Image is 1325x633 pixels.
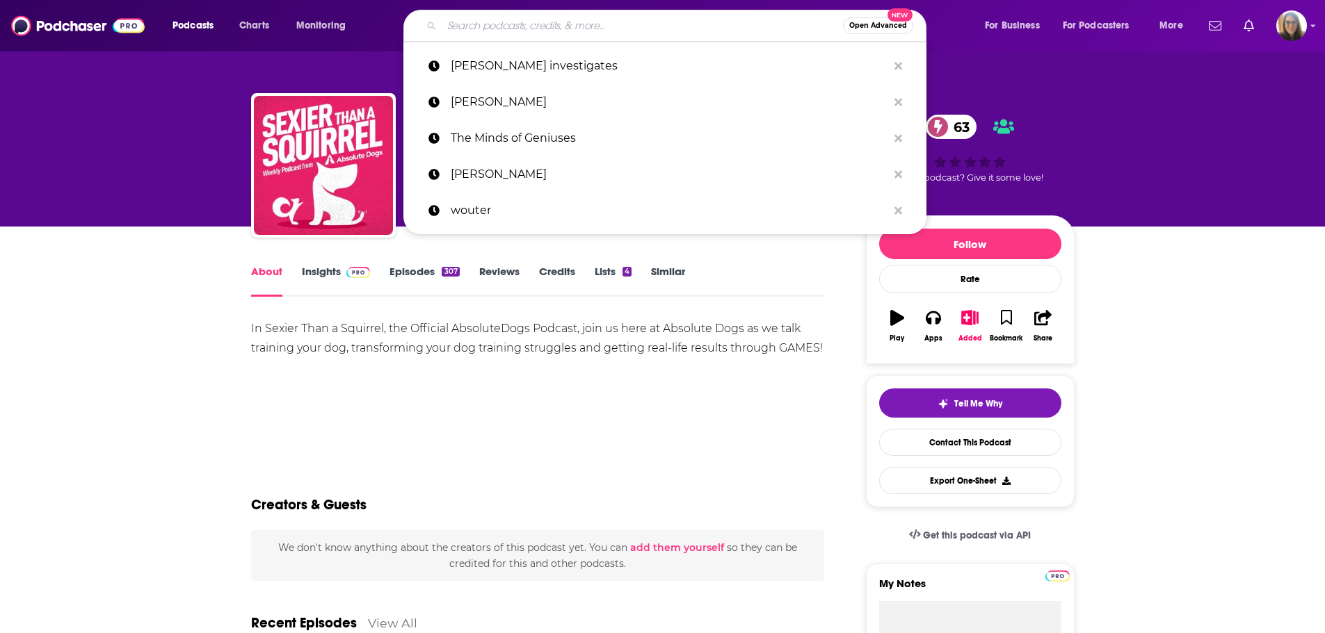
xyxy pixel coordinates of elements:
[898,518,1043,552] a: Get this podcast via API
[302,265,371,297] a: InsightsPodchaser Pro
[479,265,520,297] a: Reviews
[254,96,393,235] img: Sexier Than A Squirrel: Dog Training That Gets Real Life Results
[451,48,888,84] p: william ramsey investigates
[1045,570,1070,582] img: Podchaser Pro
[251,265,282,297] a: About
[924,334,942,343] div: Apps
[879,577,1061,601] label: My Notes
[866,106,1075,192] div: 63Good podcast? Give it some love!
[843,17,913,34] button: Open AdvancedNew
[296,16,346,35] span: Monitoring
[879,388,1061,418] button: tell me why sparkleTell Me Why
[938,398,949,409] img: tell me why sparkle
[1238,14,1260,38] a: Show notifications dropdown
[958,334,982,343] div: Added
[403,48,926,84] a: [PERSON_NAME] investigates
[278,541,797,569] span: We don't know anything about the creators of this podcast yet . You can so they can be credited f...
[539,265,575,297] a: Credits
[940,115,977,139] span: 63
[975,15,1057,37] button: open menu
[879,301,915,351] button: Play
[251,614,357,632] a: Recent Episodes
[879,229,1061,259] button: Follow
[390,265,459,297] a: Episodes307
[442,15,843,37] input: Search podcasts, credits, & more...
[951,301,988,351] button: Added
[890,334,904,343] div: Play
[623,267,632,277] div: 4
[172,16,214,35] span: Podcasts
[451,156,888,192] p: Wouter Bijdendijk
[990,334,1022,343] div: Bookmark
[417,10,940,42] div: Search podcasts, credits, & more...
[403,192,926,229] a: wouter
[954,398,1002,409] span: Tell Me Why
[1203,14,1227,38] a: Show notifications dropdown
[1063,16,1130,35] span: For Podcasters
[926,115,977,139] a: 63
[1276,10,1307,41] button: Show profile menu
[368,616,417,630] a: View All
[1276,10,1307,41] span: Logged in as akolesnik
[888,8,913,22] span: New
[879,429,1061,456] a: Contact This Podcast
[287,15,364,37] button: open menu
[630,542,724,553] button: add them yourself
[230,15,278,37] a: Charts
[442,267,459,277] div: 307
[988,301,1025,351] button: Bookmark
[1045,568,1070,582] a: Pro website
[923,529,1031,541] span: Get this podcast via API
[451,120,888,156] p: The Minds of Geniuses
[879,467,1061,494] button: Export One-Sheet
[1054,15,1150,37] button: open menu
[915,301,951,351] button: Apps
[1276,10,1307,41] img: User Profile
[239,16,269,35] span: Charts
[251,319,825,358] div: In Sexier Than a Squirrel, the Official AbsoluteDogs Podcast, join us here at Absolute Dogs as we...
[403,156,926,192] a: [PERSON_NAME]
[346,267,371,278] img: Podchaser Pro
[595,265,632,297] a: Lists4
[1150,15,1200,37] button: open menu
[897,172,1043,183] span: Good podcast? Give it some love!
[651,265,685,297] a: Similar
[251,496,367,513] h2: Creators & Guests
[879,265,1061,293] div: Rate
[403,84,926,120] a: [PERSON_NAME]
[1025,301,1061,351] button: Share
[163,15,232,37] button: open menu
[11,13,145,39] img: Podchaser - Follow, Share and Rate Podcasts
[403,120,926,156] a: The Minds of Geniuses
[985,16,1040,35] span: For Business
[849,22,907,29] span: Open Advanced
[451,84,888,120] p: Maxim Mankevich
[1159,16,1183,35] span: More
[451,192,888,229] p: wouter
[1034,334,1052,343] div: Share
